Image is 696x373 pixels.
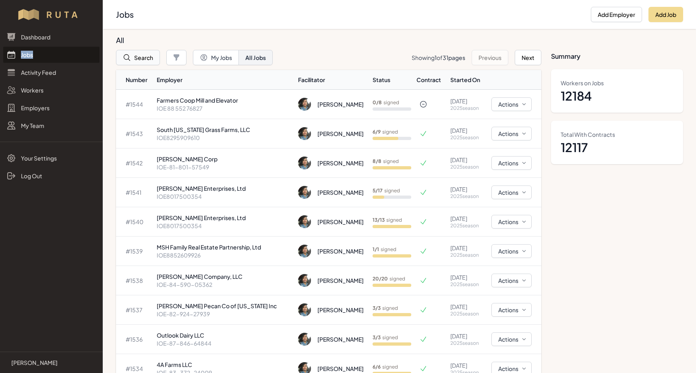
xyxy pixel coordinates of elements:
b: 6 / 9 [373,129,381,135]
button: Add Job [648,7,683,22]
p: signed [373,188,400,194]
p: 2025 season [450,340,481,346]
div: [PERSON_NAME] [317,247,364,255]
p: IOE-81-801-57549 [157,163,292,171]
h3: Summary [551,35,683,61]
p: [DATE] [450,303,481,311]
button: Actions [491,332,532,346]
th: Employer [153,70,295,90]
p: IOE8295909610 [157,134,292,142]
p: [DATE] [450,244,481,252]
button: My Jobs [193,50,239,65]
p: signed [373,217,402,223]
button: Actions [491,97,532,111]
a: Log Out [3,168,99,184]
a: Dashboard [3,29,99,45]
p: IOE8017500354 [157,192,292,200]
button: Actions [491,244,532,258]
p: [DATE] [450,97,481,105]
button: Actions [491,215,532,229]
td: # 1540 [116,207,153,237]
button: Actions [491,185,532,199]
p: IOE-82-924-27939 [157,310,292,318]
dd: 12117 [561,140,673,155]
p: [DATE] [450,156,481,164]
h2: Jobs [116,9,584,20]
p: signed [373,305,398,311]
div: [PERSON_NAME] [317,276,364,284]
p: signed [373,129,398,135]
p: signed [373,334,398,341]
th: Started On [447,70,485,90]
p: [PERSON_NAME] [11,359,58,367]
button: Actions [491,303,532,317]
dt: Total With Contracts [561,130,673,138]
a: Your Settings [3,150,99,166]
button: Previous [472,50,508,65]
th: Contract [416,70,447,90]
p: Farmers Coop Mill and Elevator [157,96,292,104]
p: 2025 season [450,311,481,317]
span: 1 [435,54,437,61]
div: [PERSON_NAME] [317,100,364,108]
p: [DATE] [450,185,481,193]
b: 1 / 1 [373,246,379,252]
h3: All [116,35,535,45]
p: 2025 season [450,105,481,111]
td: # 1536 [116,325,153,354]
div: [PERSON_NAME] [317,159,364,167]
p: 2025 season [450,252,481,258]
button: Actions [491,274,532,287]
a: My Team [3,117,99,134]
p: 2025 season [450,223,481,229]
p: [PERSON_NAME] Enterprises, Ltd [157,184,292,192]
p: Showing of [412,54,465,62]
p: [DATE] [450,273,481,281]
td: # 1542 [116,148,153,178]
p: [PERSON_NAME] Corp [157,155,292,163]
a: [PERSON_NAME] [6,359,96,367]
td: # 1543 [116,119,153,148]
a: Workers [3,82,99,98]
button: Search [116,50,160,65]
div: [PERSON_NAME] [317,188,364,196]
button: Next [515,50,541,65]
p: 2025 season [450,164,481,170]
p: [DATE] [450,126,481,134]
button: All Jobs [238,50,273,65]
p: IOE 88 552 76827 [157,104,292,112]
button: Actions [491,127,532,140]
b: 5 / 17 [373,188,383,194]
a: Employers [3,100,99,116]
p: [DATE] [450,214,481,223]
p: signed [373,99,399,106]
th: Number [116,70,153,90]
p: IOE8017500354 [157,222,292,230]
p: signed [373,364,398,370]
p: 4A Farms LLC [157,361,292,369]
img: Workflow [17,8,86,21]
p: Outlook Dairy LLC [157,331,292,339]
p: 2025 season [450,281,481,288]
p: signed [373,276,405,282]
div: [PERSON_NAME] [317,130,364,138]
b: 8 / 8 [373,158,381,164]
b: 3 / 3 [373,334,381,340]
th: Status [369,70,416,90]
div: [PERSON_NAME] [317,335,364,343]
p: [PERSON_NAME] Pecan Co of [US_STATE] Inc [157,302,292,310]
p: [DATE] [450,332,481,340]
b: 6 / 6 [373,364,381,370]
p: [PERSON_NAME] Company, LLC [157,272,292,280]
th: Facilitator [295,70,369,90]
dt: Workers on Jobs [561,79,673,87]
p: 2025 season [450,134,481,141]
nav: Pagination [412,50,541,65]
td: # 1541 [116,178,153,207]
td: # 1537 [116,295,153,325]
span: 31 pages [443,54,465,61]
p: IOE-87-846-64844 [157,339,292,347]
p: signed [373,158,399,165]
p: South [US_STATE] Grass Farms, LLC [157,126,292,134]
a: Activity Feed [3,64,99,80]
